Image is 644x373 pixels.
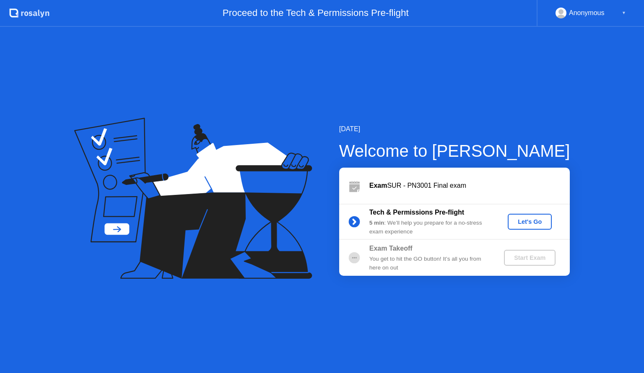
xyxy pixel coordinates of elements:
div: Welcome to [PERSON_NAME] [339,138,570,163]
div: ▼ [622,8,626,18]
b: Exam Takeoff [369,245,413,252]
div: Anonymous [569,8,605,18]
b: 5 min [369,220,384,226]
button: Start Exam [504,250,556,266]
div: Let's Go [511,218,548,225]
div: Start Exam [507,254,552,261]
b: Exam [369,182,387,189]
div: You get to hit the GO button! It’s all you from here on out [369,255,490,272]
b: Tech & Permissions Pre-flight [369,209,464,216]
button: Let's Go [508,214,552,230]
div: SUR - PN3001 Final exam [369,181,570,191]
div: [DATE] [339,124,570,134]
div: : We’ll help you prepare for a no-stress exam experience [369,219,490,236]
